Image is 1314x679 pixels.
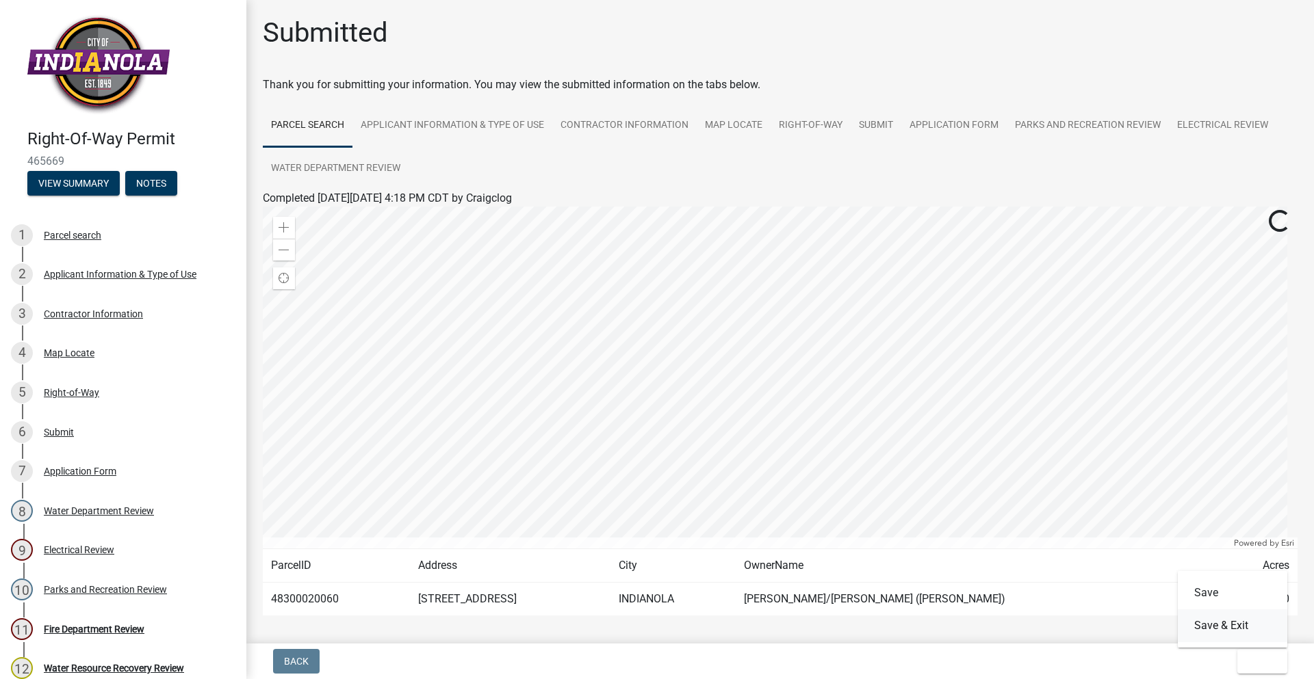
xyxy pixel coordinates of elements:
[771,104,851,148] a: Right-of-Way
[1178,571,1287,648] div: Exit
[736,583,1221,616] td: [PERSON_NAME]/[PERSON_NAME] ([PERSON_NAME])
[44,545,114,555] div: Electrical Review
[284,656,309,667] span: Back
[11,342,33,364] div: 4
[736,549,1221,583] td: OwnerName
[901,104,1007,148] a: Application Form
[125,178,177,189] wm-modal-confirm: Notes
[263,549,410,583] td: ParcelID
[273,649,320,674] button: Back
[11,303,33,325] div: 3
[263,583,410,616] td: 48300020060
[27,171,120,196] button: View Summary
[273,217,295,239] div: Zoom in
[11,460,33,482] div: 7
[44,269,196,279] div: Applicant Information & Type of Use
[263,16,388,49] h1: Submitted
[263,191,512,204] span: Completed [DATE][DATE] 4:18 PM CDT by Craigclog
[1169,104,1276,148] a: Electrical Review
[11,500,33,522] div: 8
[125,171,177,196] button: Notes
[44,466,116,476] div: Application Form
[11,382,33,403] div: 5
[1178,576,1287,609] button: Save
[27,178,120,189] wm-modal-confirm: Summary
[263,77,1298,93] div: Thank you for submitting your information. You may view the submitted information on the tabs below.
[1281,538,1294,548] a: Esri
[851,104,901,148] a: Submit
[273,267,295,289] div: Find my location
[410,583,610,616] td: [STREET_ADDRESS]
[11,421,33,443] div: 6
[552,104,697,148] a: Contractor Information
[27,129,235,149] h4: Right-Of-Way Permit
[410,549,610,583] td: Address
[11,539,33,561] div: 9
[44,309,143,319] div: Contractor Information
[44,388,99,397] div: Right-of-Way
[1007,104,1169,148] a: Parks and Recreation Review
[697,104,771,148] a: Map Locate
[11,618,33,640] div: 11
[1237,649,1287,674] button: Exit
[44,624,144,634] div: Fire Department Review
[263,104,352,148] a: Parcel search
[27,14,170,115] img: City of Indianola, Iowa
[44,348,94,358] div: Map Locate
[44,585,167,594] div: Parks and Recreation Review
[11,224,33,246] div: 1
[273,239,295,261] div: Zoom out
[1231,537,1298,548] div: Powered by
[1221,549,1298,583] td: Acres
[11,263,33,285] div: 2
[610,583,736,616] td: INDIANOLA
[44,230,101,240] div: Parcel search
[44,663,184,673] div: Water Resource Recovery Review
[263,147,409,191] a: Water Department Review
[1178,609,1287,642] button: Save & Exit
[44,506,154,516] div: Water Department Review
[1248,656,1268,667] span: Exit
[44,427,74,437] div: Submit
[11,578,33,600] div: 10
[11,657,33,679] div: 12
[610,549,736,583] td: City
[352,104,552,148] a: Applicant Information & Type of Use
[27,155,219,168] span: 465669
